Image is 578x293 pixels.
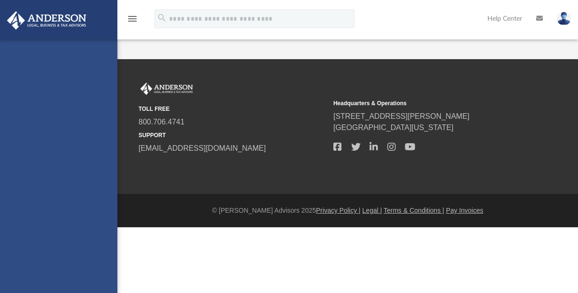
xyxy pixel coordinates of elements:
a: 800.706.4741 [139,118,185,126]
a: Pay Invoices [446,207,483,214]
small: TOLL FREE [139,105,327,113]
a: Legal | [362,207,382,214]
div: © [PERSON_NAME] Advisors 2025 [117,206,578,216]
a: menu [127,18,138,24]
a: [EMAIL_ADDRESS][DOMAIN_NAME] [139,144,266,152]
small: SUPPORT [139,131,327,139]
a: Terms & Conditions | [384,207,444,214]
i: menu [127,13,138,24]
img: User Pic [557,12,571,25]
a: [STREET_ADDRESS][PERSON_NAME] [333,112,470,120]
img: Anderson Advisors Platinum Portal [139,83,195,95]
img: Anderson Advisors Platinum Portal [4,11,89,30]
a: [GEOGRAPHIC_DATA][US_STATE] [333,123,454,131]
a: Privacy Policy | [316,207,361,214]
i: search [157,13,167,23]
small: Headquarters & Operations [333,99,522,108]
